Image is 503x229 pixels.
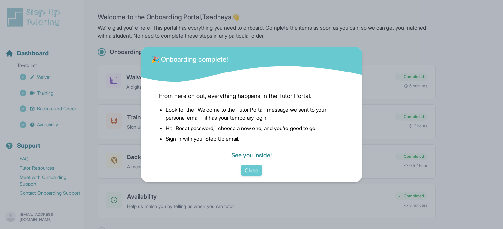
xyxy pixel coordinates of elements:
button: Close [241,165,262,176]
li: Sign in with your Step Up email. [166,135,344,143]
a: See you inside! [231,152,272,158]
span: From here on out, everything happens in the Tutor Portal. [159,91,344,100]
li: Look for the "Welcome to the Tutor Portal" message we sent to your personal email—it has your tem... [166,106,344,122]
li: Hit "Reset password," choose a new one, and you're good to go. [166,124,344,132]
div: 🎉 Onboarding complete! [151,51,228,64]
